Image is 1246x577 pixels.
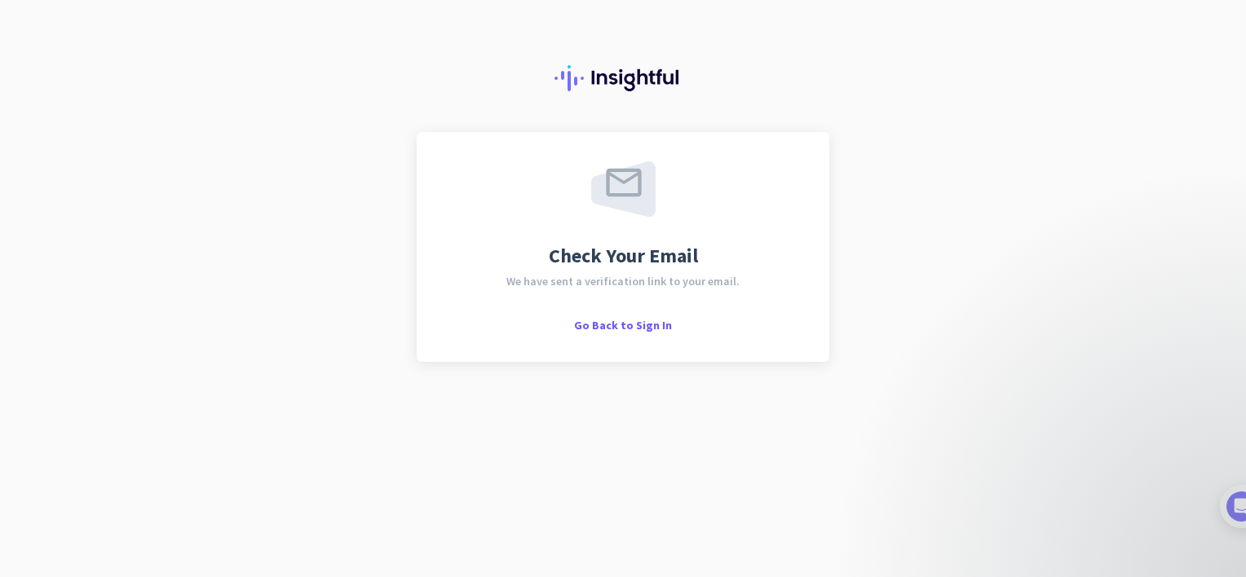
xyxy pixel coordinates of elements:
iframe: Intercom notifications message [912,335,1238,536]
span: We have sent a verification link to your email. [506,275,740,287]
span: Check Your Email [549,246,698,266]
span: Go Back to Sign In [574,318,672,333]
img: Insightful [555,65,691,91]
img: email-sent [591,161,656,217]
